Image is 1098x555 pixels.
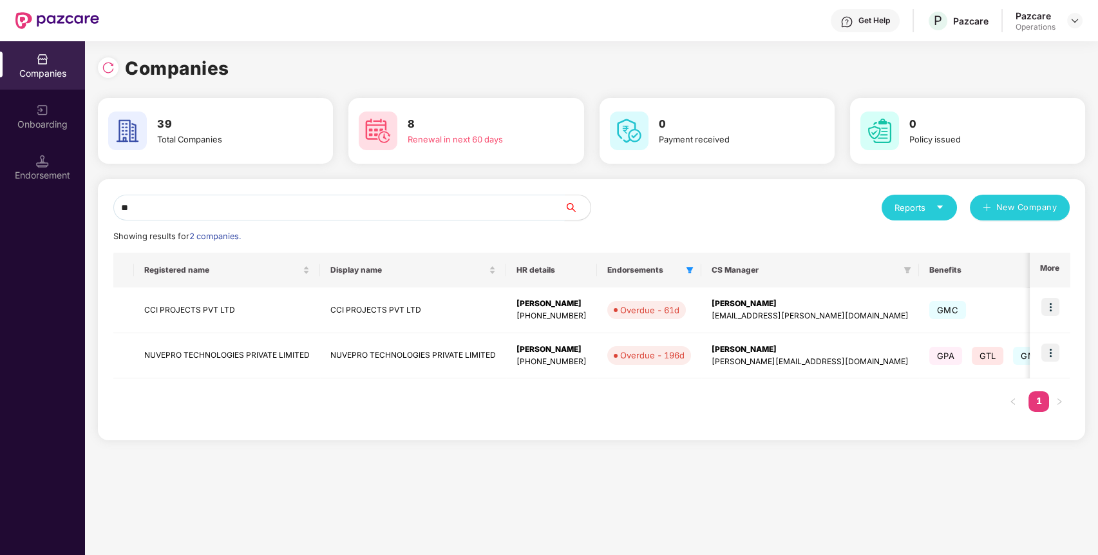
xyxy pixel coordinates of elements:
[1049,391,1070,412] li: Next Page
[1003,391,1023,412] li: Previous Page
[1049,391,1070,412] button: right
[36,155,49,168] img: svg+xml;base64,PHN2ZyB3aWR0aD0iMTQuNSIgaGVpZ2h0PSIxNC41IiB2aWV3Qm94PSIwIDAgMTYgMTYiIGZpbGw9Im5vbm...
[157,133,297,146] div: Total Companies
[1028,391,1049,411] a: 1
[157,116,297,133] h3: 39
[894,201,944,214] div: Reports
[983,203,991,213] span: plus
[125,54,229,83] h1: Companies
[1030,253,1070,287] th: More
[686,266,694,274] span: filter
[15,12,99,29] img: New Pazcare Logo
[134,253,320,287] th: Registered name
[1013,347,1050,365] span: GMC
[189,231,241,241] span: 2 companies.
[712,298,909,310] div: [PERSON_NAME]
[904,266,911,274] span: filter
[564,202,591,213] span: search
[659,116,799,133] h3: 0
[712,344,909,356] div: [PERSON_NAME]
[1016,10,1055,22] div: Pazcare
[840,15,853,28] img: svg+xml;base64,PHN2ZyBpZD0iSGVscC0zMngzMiIgeG1sbnM9Imh0dHA6Ly93d3cudzMub3JnLzIwMDAvc3ZnIiB3aWR0aD...
[516,298,587,310] div: [PERSON_NAME]
[929,347,962,365] span: GPA
[506,253,597,287] th: HR details
[144,265,300,275] span: Registered name
[919,253,1076,287] th: Benefits
[970,195,1070,220] button: plusNew Company
[934,13,942,28] span: P
[1003,391,1023,412] button: left
[102,61,115,74] img: svg+xml;base64,PHN2ZyBpZD0iUmVsb2FkLTMyeDMyIiB4bWxucz0iaHR0cDovL3d3dy53My5vcmcvMjAwMC9zdmciIHdpZH...
[516,310,587,322] div: [PHONE_NUMBER]
[659,133,799,146] div: Payment received
[610,112,648,150] img: svg+xml;base64,PHN2ZyB4bWxucz0iaHR0cDovL3d3dy53My5vcmcvMjAwMC9zdmciIHdpZHRoPSI2MCIgaGVpZ2h0PSI2MC...
[607,265,681,275] span: Endorsements
[113,231,241,241] span: Showing results for
[1009,398,1017,405] span: left
[712,265,898,275] span: CS Manager
[359,112,397,150] img: svg+xml;base64,PHN2ZyB4bWxucz0iaHR0cDovL3d3dy53My5vcmcvMjAwMC9zdmciIHdpZHRoPSI2MCIgaGVpZ2h0PSI2MC...
[320,253,506,287] th: Display name
[620,349,685,362] div: Overdue - 196d
[860,112,899,150] img: svg+xml;base64,PHN2ZyB4bWxucz0iaHR0cDovL3d3dy53My5vcmcvMjAwMC9zdmciIHdpZHRoPSI2MCIgaGVpZ2h0PSI2MC...
[1016,22,1055,32] div: Operations
[320,287,506,333] td: CCI PROJECTS PVT LTD
[901,262,914,278] span: filter
[108,112,147,150] img: svg+xml;base64,PHN2ZyB4bWxucz0iaHR0cDovL3d3dy53My5vcmcvMjAwMC9zdmciIHdpZHRoPSI2MCIgaGVpZ2h0PSI2MC...
[320,333,506,379] td: NUVEPRO TECHNOLOGIES PRIVATE LIMITED
[683,262,696,278] span: filter
[408,116,547,133] h3: 8
[620,304,679,316] div: Overdue - 61d
[1028,391,1049,412] li: 1
[134,333,320,379] td: NUVEPRO TECHNOLOGIES PRIVATE LIMITED
[516,344,587,356] div: [PERSON_NAME]
[1041,298,1059,316] img: icon
[936,203,944,211] span: caret-down
[36,104,49,117] img: svg+xml;base64,PHN2ZyB3aWR0aD0iMjAiIGhlaWdodD0iMjAiIHZpZXdCb3g9IjAgMCAyMCAyMCIgZmlsbD0ibm9uZSIgeG...
[36,53,49,66] img: svg+xml;base64,PHN2ZyBpZD0iQ29tcGFuaWVzIiB4bWxucz0iaHR0cDovL3d3dy53My5vcmcvMjAwMC9zdmciIHdpZHRoPS...
[929,301,966,319] span: GMC
[953,15,989,27] div: Pazcare
[909,133,1049,146] div: Policy issued
[1070,15,1080,26] img: svg+xml;base64,PHN2ZyBpZD0iRHJvcGRvd24tMzJ4MzIiIHhtbG5zPSJodHRwOi8vd3d3LnczLm9yZy8yMDAwL3N2ZyIgd2...
[134,287,320,333] td: CCI PROJECTS PVT LTD
[1055,398,1063,405] span: right
[909,116,1049,133] h3: 0
[996,201,1057,214] span: New Company
[408,133,547,146] div: Renewal in next 60 days
[330,265,486,275] span: Display name
[516,356,587,368] div: [PHONE_NUMBER]
[972,347,1004,365] span: GTL
[712,356,909,368] div: [PERSON_NAME][EMAIL_ADDRESS][DOMAIN_NAME]
[564,195,591,220] button: search
[712,310,909,322] div: [EMAIL_ADDRESS][PERSON_NAME][DOMAIN_NAME]
[858,15,890,26] div: Get Help
[1041,344,1059,362] img: icon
